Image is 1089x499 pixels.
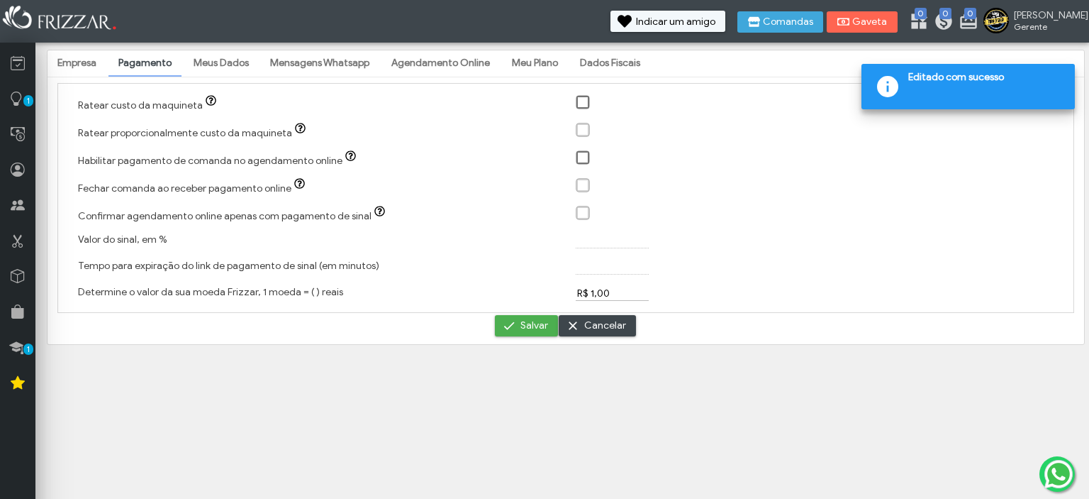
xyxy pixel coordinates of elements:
label: Tempo para expiração do link de pagamento de sinal (em minutos) [78,260,379,272]
span: Comandas [763,17,813,27]
a: 0 [934,11,948,34]
button: Confirmar agendamento online apenas com pagamento de sinal [372,206,391,220]
label: Fechar comanda ao receber pagamento online [78,182,312,194]
a: Mensagens Whatsapp [260,51,379,75]
a: 0 [909,11,923,34]
a: Meu Plano [502,51,568,75]
span: Indicar um amigo [636,17,715,27]
button: Ratear custo da maquineta [203,95,223,109]
span: Cancelar [584,315,626,336]
button: Gaveta [827,11,898,33]
button: Comandas [737,11,823,33]
label: Ratear proporcionalmente custo da maquineta [78,127,313,139]
a: Dados Fiscais [570,51,650,75]
a: 0 [959,11,973,34]
label: Habilitar pagamento de comanda no agendamento online [78,155,363,167]
span: 0 [915,8,927,19]
span: 0 [939,8,951,19]
a: [PERSON_NAME] Gerente [983,8,1082,36]
button: Ratear proporcionalmente custo da maquineta [292,123,312,137]
a: Agendamento Online [381,51,500,75]
span: Gerente [1014,21,1078,32]
span: 1 [23,344,33,355]
span: 0 [964,8,976,19]
span: Salvar [520,315,548,336]
button: Fechar comanda ao receber pagamento online [291,178,311,192]
a: Pagamento [108,51,181,75]
label: Determine o valor da sua moeda Frizzar, 1 moeda = ( ) reais [78,286,343,298]
a: Empresa [48,51,106,75]
label: Valor do sinal, em % [78,234,167,246]
span: 1 [23,95,33,106]
span: Gaveta [852,17,888,27]
span: Editado com sucesso [908,71,1064,88]
button: Cancelar [559,315,636,336]
span: [PERSON_NAME] [1014,9,1078,21]
button: Salvar [495,315,558,336]
button: Habilitar pagamento de comanda no agendamento online [342,150,362,165]
label: Ratear custo da maquineta [78,99,223,111]
a: Meus Dados [184,51,259,75]
label: Confirmar agendamento online apenas com pagamento de sinal [78,210,392,222]
button: Indicar um amigo [610,11,725,32]
img: whatsapp.png [1041,457,1076,491]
